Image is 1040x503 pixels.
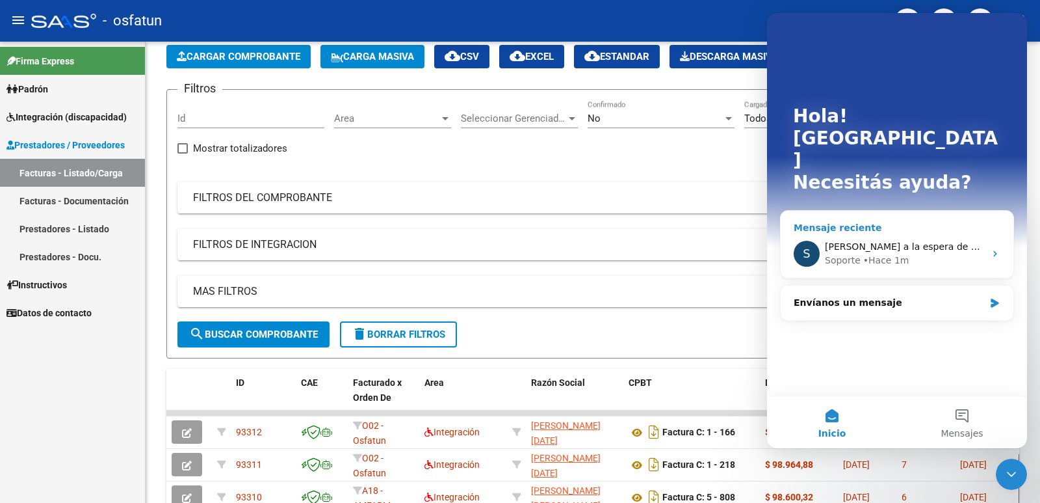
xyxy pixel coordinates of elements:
span: O02 - Osfatun Propio [353,453,386,493]
button: Estandar [574,45,660,68]
span: 93310 [236,492,262,502]
span: - osfatun [103,7,162,35]
span: Carga Masiva [331,51,414,62]
datatable-header-cell: ID [231,369,296,426]
button: Descarga Masiva [669,45,788,68]
span: Descarga Masiva [680,51,778,62]
span: CSV [445,51,479,62]
span: [DATE] [960,459,987,470]
button: EXCEL [499,45,564,68]
div: 27300360837 [531,418,618,446]
app-download-masive: Descarga masiva de comprobantes (adjuntos) [669,45,788,68]
span: Padrón [6,82,48,96]
mat-icon: menu [10,12,26,28]
span: ID [236,377,244,388]
span: O02 - Osfatun Propio [353,420,386,461]
span: Integración [424,492,480,502]
datatable-header-cell: CPBT [623,369,760,426]
strong: Factura C: 1 - 166 [662,428,735,438]
div: • Hace 1m [96,241,142,254]
mat-panel-title: FILTROS DE INTEGRACION [193,238,977,252]
iframe: Intercom live chat [996,459,1027,490]
strong: $ 98.964,88 [765,459,813,470]
mat-icon: search [189,326,205,342]
mat-icon: cloud_download [445,48,460,64]
span: 7 [902,459,907,470]
span: 93311 [236,459,262,470]
div: Envíanos un mensaje [13,272,247,308]
strong: $ 98.600,32 [765,492,813,502]
div: Soporte [58,241,94,254]
span: Monto [765,377,792,388]
span: No [588,113,601,124]
mat-icon: delete [352,326,367,342]
button: Cargar Comprobante [166,45,311,68]
button: Buscar Comprobante [177,321,330,347]
span: [DATE] [843,492,870,502]
strong: $ 98.964,88 [765,427,813,437]
span: Cargar Comprobante [177,51,300,62]
i: Descargar documento [645,422,662,442]
span: CPBT [629,377,652,388]
span: CAE [301,377,318,388]
mat-expansion-panel-header: MAS FILTROS [177,276,1008,307]
span: Todos [744,113,772,124]
button: Borrar Filtros [340,321,457,347]
span: Seleccionar Gerenciador [461,113,566,124]
button: Mensajes [130,383,260,435]
span: [DATE] [960,492,987,502]
strong: Factura C: 1 - 218 [662,460,735,470]
span: Inicio [51,416,79,425]
span: Mostrar totalizadores [193,141,287,156]
span: Area [334,113,439,124]
span: [DATE] [843,459,870,470]
mat-expansion-panel-header: FILTROS DE INTEGRACION [177,229,1008,260]
span: Datos de contacto [6,306,92,320]
span: Razón Social [531,377,585,388]
span: 93312 [236,427,262,437]
span: [PERSON_NAME][DATE] [531,453,601,478]
span: [PERSON_NAME][DATE] [531,420,601,446]
span: Instructivos [6,278,67,292]
span: [PERSON_NAME] a la espera de sus comentarios [58,228,279,239]
mat-panel-title: FILTROS DEL COMPROBANTE [193,191,977,205]
span: Area [424,377,444,388]
h3: Filtros [177,79,222,98]
span: Estandar [584,51,649,62]
span: Facturado x Orden De [353,377,402,403]
datatable-header-cell: Area [419,369,507,426]
span: Integración [424,427,480,437]
span: Integración [424,459,480,470]
mat-panel-title: MAS FILTROS [193,284,977,299]
datatable-header-cell: CAE [296,369,348,426]
span: Prestadores / Proveedores [6,138,125,152]
span: Integración (discapacidad) [6,110,127,124]
button: CSV [434,45,489,68]
div: 27300360837 [531,451,618,478]
mat-expansion-panel-header: FILTROS DEL COMPROBANTE [177,182,1008,213]
span: Mensajes [174,416,216,425]
strong: Factura C: 5 - 808 [662,493,735,503]
span: EXCEL [510,51,554,62]
span: Borrar Filtros [352,329,445,340]
span: Firma Express [6,54,74,68]
mat-icon: cloud_download [584,48,600,64]
datatable-header-cell: Facturado x Orden De [348,369,419,426]
span: 6 [902,492,907,502]
button: Carga Masiva [320,45,424,68]
mat-icon: cloud_download [510,48,525,64]
datatable-header-cell: Razón Social [526,369,623,426]
span: Buscar Comprobante [189,329,318,340]
i: Descargar documento [645,454,662,475]
iframe: Intercom live chat [767,13,1027,448]
datatable-header-cell: Monto [760,369,838,426]
div: Envíanos un mensaje [27,283,217,297]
